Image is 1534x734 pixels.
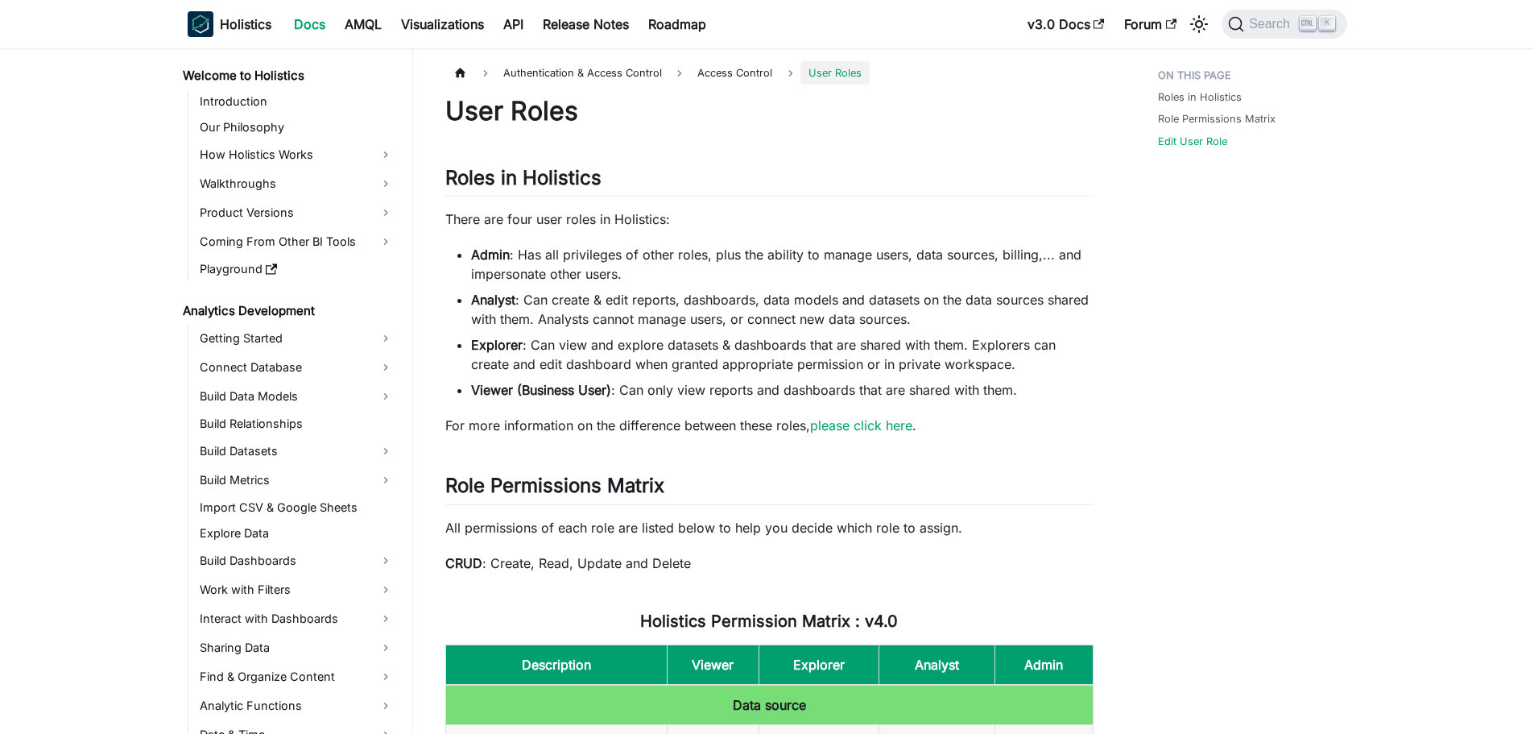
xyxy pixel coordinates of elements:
h2: Role Permissions Matrix [445,474,1094,504]
h1: User Roles [445,95,1094,127]
strong: Viewer (Business User) [471,382,611,398]
a: Build Metrics [195,467,399,493]
a: Role Permissions Matrix [1158,111,1276,126]
a: Analytic Functions [195,693,399,719]
h2: Roles in Holistics [445,166,1094,197]
button: Switch between dark and light mode (currently light mode) [1186,11,1212,37]
li: : Can only view reports and dashboards that are shared with them. [471,380,1094,400]
a: Sharing Data [195,635,399,661]
kbd: K [1319,16,1335,31]
a: Walkthroughs [195,171,399,197]
a: Build Datasets [195,438,399,464]
a: Interact with Dashboards [195,606,399,632]
a: Build Dashboards [195,548,399,574]
a: How Holistics Works [195,142,399,168]
a: Docs [284,11,335,37]
span: User Roles [800,61,870,85]
p: There are four user roles in Holistics: [445,209,1094,229]
strong: CRUD [445,555,482,571]
a: Getting Started [195,326,399,351]
th: Explorer [759,645,879,685]
th: Analyst [879,645,994,685]
a: Coming From Other BI Tools [195,229,399,255]
nav: Breadcrumbs [445,61,1094,85]
p: All permissions of each role are listed below to help you decide which role to assign. [445,518,1094,537]
a: v3.0 Docs [1018,11,1114,37]
b: Holistics [220,15,271,34]
a: Product Versions [195,200,399,226]
a: Introduction [195,90,399,113]
a: Visualizations [391,11,494,37]
a: Roadmap [639,11,716,37]
strong: Admin [471,247,510,263]
span: Access Control [697,67,772,79]
a: Forum [1114,11,1186,37]
a: Analytics Development [178,300,399,322]
a: Home page [445,61,476,85]
h3: Holistics Permission Matrix : v4.0 [445,612,1094,632]
img: Holistics [188,11,213,37]
a: Access Control [689,61,780,85]
a: Playground [195,258,399,280]
a: Our Philosophy [195,116,399,139]
a: Roles in Holistics [1158,89,1242,105]
span: Search [1244,17,1300,31]
a: Find & Organize Content [195,664,399,690]
a: HolisticsHolistics [188,11,271,37]
button: Search (Ctrl+K) [1222,10,1346,39]
span: Authentication & Access Control [495,61,670,85]
a: Import CSV & Google Sheets [195,496,399,519]
a: Edit User Role [1158,134,1227,149]
th: Viewer [667,645,759,685]
th: Description [445,645,667,685]
a: Release Notes [533,11,639,37]
li: : Has all privileges of other roles, plus the ability to manage users, data sources, billing,... ... [471,245,1094,284]
a: AMQL [335,11,391,37]
p: For more information on the difference between these roles, . [445,416,1094,435]
strong: Analyst [471,292,515,308]
a: Build Data Models [195,384,399,409]
a: API [494,11,533,37]
li: : Can view and explore datasets & dashboards that are shared with them. Explorers can create and ... [471,335,1094,374]
strong: Explorer [471,337,523,353]
a: Welcome to Holistics [178,64,399,87]
a: Explore Data [195,522,399,545]
b: Data source [733,697,806,713]
th: Admin [994,645,1093,685]
p: : Create, Read, Update and Delete [445,554,1094,573]
a: please click here [810,417,912,433]
nav: Docs sidebar [172,48,413,734]
a: Build Relationships [195,413,399,435]
a: Connect Database [195,355,399,380]
a: Work with Filters [195,577,399,603]
li: : Can create & edit reports, dashboards, data models and datasets on the data sources shared with... [471,290,1094,329]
